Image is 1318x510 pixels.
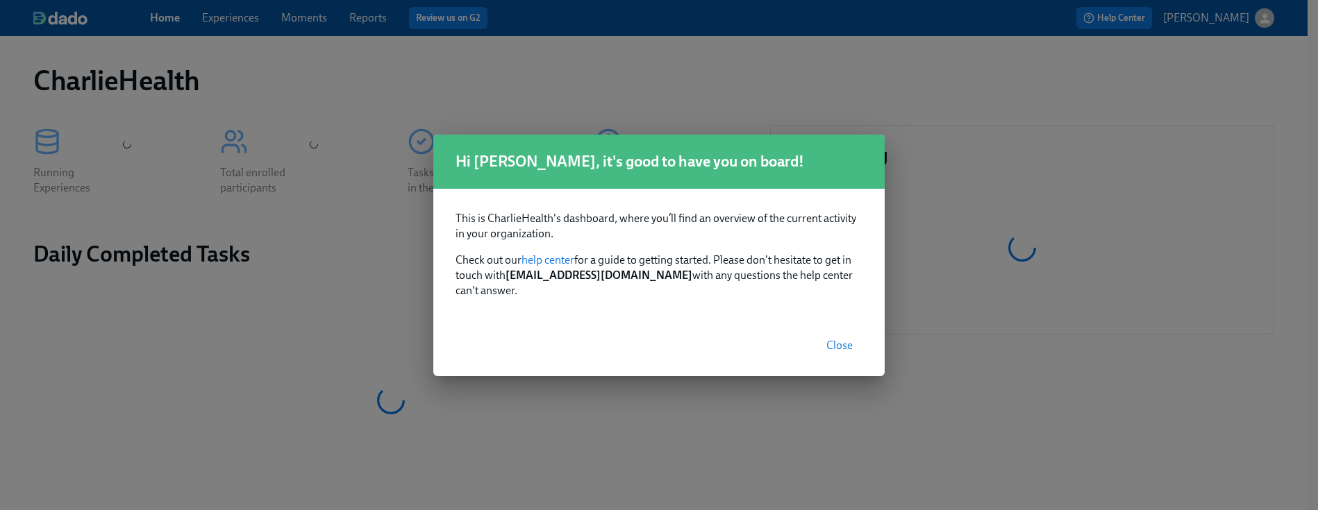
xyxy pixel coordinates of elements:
[456,151,862,172] h1: Hi [PERSON_NAME], it's good to have you on board!
[522,253,574,266] a: help center
[433,189,885,315] div: Check out our for a guide to getting started. Please don't hesitate to get in touch with with any...
[456,211,862,241] p: This is CharlieHealth's dashboard, where you’ll find an overview of the current activity in your ...
[817,332,862,359] button: Close
[506,269,692,282] strong: [EMAIL_ADDRESS][DOMAIN_NAME]
[826,339,853,352] span: Close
